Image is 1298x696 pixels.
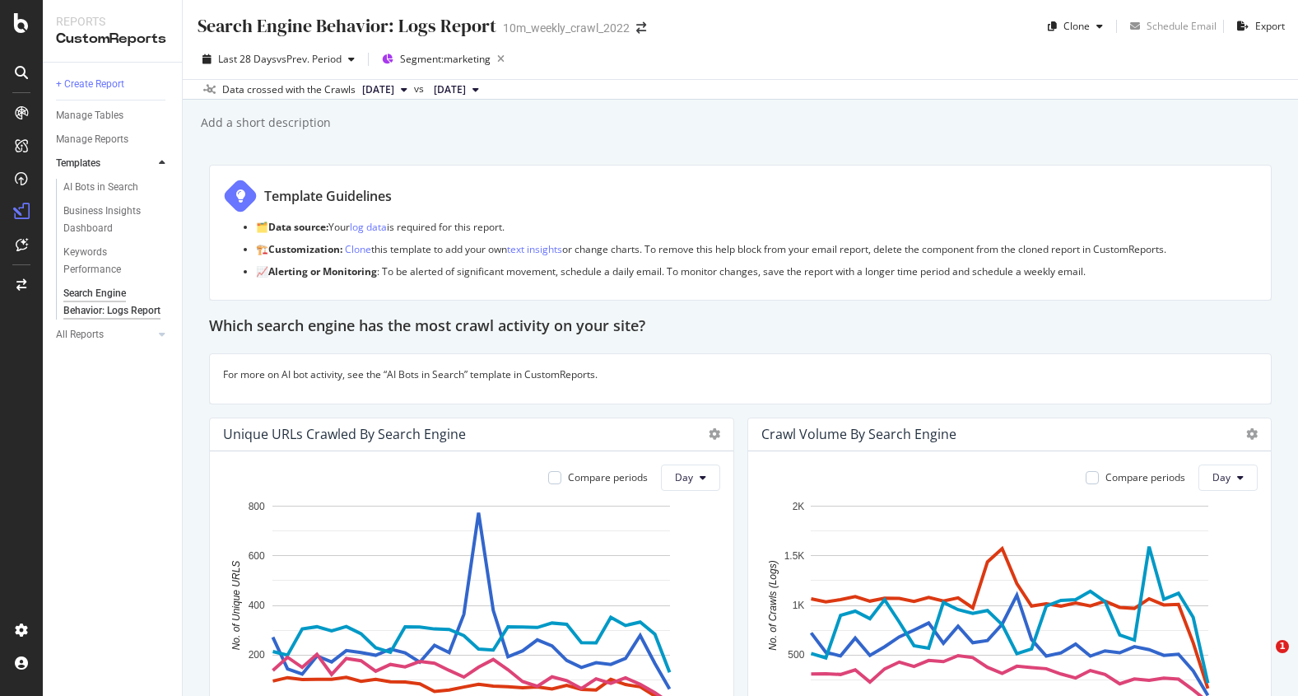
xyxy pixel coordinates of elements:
div: Crawl Volume By Search Engine [761,426,956,442]
div: For more on AI bot activity, see the “AI Bots in Search” template in CustomReports. [209,353,1272,404]
button: Clone [1041,13,1110,40]
a: AI Bots in Search [63,179,170,196]
a: Templates [56,155,154,172]
p: 📈 : To be alerted of significant movement, schedule a daily email. To monitor changes, save the r... [256,264,1258,278]
div: arrow-right-arrow-left [636,22,646,34]
strong: Data source: [268,220,328,234]
div: Reports [56,13,169,30]
a: All Reports [56,326,154,343]
text: No. of Crawls (Logs) [766,560,778,650]
text: 500 [788,649,804,661]
text: 2K [792,500,804,511]
text: 1K [792,600,804,611]
div: Compare periods [1105,470,1185,484]
a: + Create Report [56,76,170,93]
text: 1.5K [784,550,804,562]
text: 200 [249,649,265,661]
div: Export [1255,19,1285,33]
button: Day [1198,465,1258,491]
text: No. of Unique URLS [230,560,242,650]
span: 1 [1276,640,1289,653]
p: 🗂️ Your is required for this report. [256,220,1258,234]
a: text insights [507,242,562,256]
a: Manage Tables [56,107,170,124]
div: Unique URLs Crawled By Search Engine [223,426,466,442]
div: Add a short description [199,114,331,131]
span: vs Prev. Period [277,52,342,66]
div: CustomReports [56,30,169,49]
span: Segment: marketing [400,52,491,66]
div: Search Engine Behavior: Logs Report [63,285,161,320]
span: Last 28 Days [218,52,277,66]
p: 🏗️ this template to add your own or change charts. To remove this help block from your email repo... [256,242,1258,256]
button: Export [1231,13,1285,40]
a: Manage Reports [56,131,170,148]
div: All Reports [56,326,104,343]
button: Day [661,465,720,491]
div: Business Insights Dashboard [63,203,158,237]
div: Template Guidelines [264,187,392,206]
div: Schedule Email [1147,19,1217,33]
div: Manage Tables [56,107,123,124]
a: Keywords Performance [63,244,170,278]
a: Clone [345,242,371,256]
div: Search Engine Behavior: Logs Report [196,13,496,39]
div: Which search engine has the most crawl activity on your site? [209,314,1272,340]
button: Segment:marketing [375,46,511,72]
button: [DATE] [427,80,486,100]
strong: Alerting or Monitoring [268,264,377,278]
div: Keywords Performance [63,244,156,278]
div: Templates [56,155,100,172]
text: 600 [249,550,265,562]
div: Data crossed with the Crawls [222,82,356,97]
span: Day [675,470,693,484]
span: 2025 Jul. 8th [434,82,466,97]
span: Day [1212,470,1231,484]
text: 800 [249,500,265,511]
div: Clone [1063,19,1090,33]
div: Manage Reports [56,131,128,148]
div: Template Guidelines 🗂️Data source:Yourlog datais required for this report. 🏗️Customization: Clone... [209,165,1272,301]
button: Last 28 DaysvsPrev. Period [196,46,361,72]
button: [DATE] [356,80,414,100]
button: Schedule Email [1124,13,1217,40]
a: log data [350,220,387,234]
span: 2025 Jul. 29th [362,82,394,97]
div: AI Bots in Search [63,179,138,196]
strong: Customization: [268,242,342,256]
p: For more on AI bot activity, see the “AI Bots in Search” template in CustomReports. [223,367,1258,381]
div: Compare periods [568,470,648,484]
h2: Which search engine has the most crawl activity on your site? [209,314,645,340]
div: + Create Report [56,76,124,93]
span: vs [414,82,427,96]
div: 10m_weekly_crawl_2022 [503,20,630,36]
a: Search Engine Behavior: Logs Report [63,285,170,320]
text: 400 [249,600,265,611]
iframe: Intercom live chat [1242,640,1282,680]
a: Business Insights Dashboard [63,203,170,237]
